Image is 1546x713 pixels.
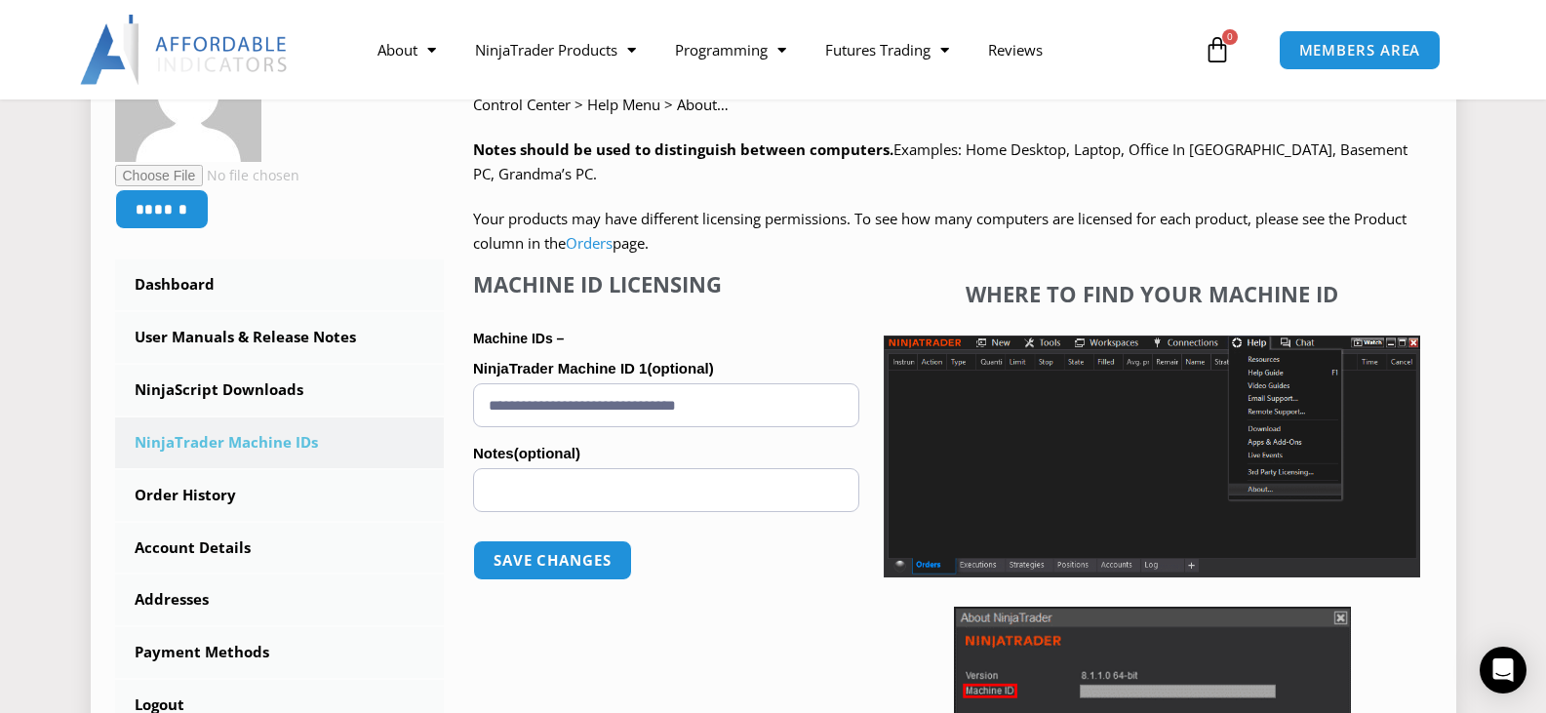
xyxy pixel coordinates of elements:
a: Payment Methods [115,627,445,678]
img: Screenshot 2025-01-17 1155544 | Affordable Indicators – NinjaTrader [884,336,1420,577]
strong: Machine IDs – [473,331,564,346]
label: Notes [473,439,859,468]
button: Save changes [473,540,632,580]
strong: Notes should be used to distinguish between computers. [473,139,893,159]
div: Open Intercom Messenger [1480,647,1526,693]
a: Addresses [115,574,445,625]
img: LogoAI | Affordable Indicators – NinjaTrader [80,15,290,85]
a: NinjaTrader Products [456,27,655,72]
a: Futures Trading [806,27,969,72]
span: (optional) [647,360,713,376]
span: (optional) [514,445,580,461]
h4: Where to find your Machine ID [884,281,1420,306]
nav: Menu [358,27,1199,72]
a: 0 [1174,21,1260,78]
span: MEMBERS AREA [1299,43,1421,58]
a: About [358,27,456,72]
a: User Manuals & Release Notes [115,312,445,363]
a: Order History [115,470,445,521]
span: Examples: Home Desktop, Laptop, Office In [GEOGRAPHIC_DATA], Basement PC, Grandma’s PC. [473,139,1407,184]
a: NinjaScript Downloads [115,365,445,416]
a: Reviews [969,27,1062,72]
a: Programming [655,27,806,72]
a: Orders [566,233,613,253]
span: Your products may have different licensing permissions. To see how many computers are licensed fo... [473,209,1407,254]
a: Account Details [115,523,445,574]
a: Dashboard [115,259,445,310]
a: MEMBERS AREA [1279,30,1442,70]
span: 0 [1222,29,1238,45]
h4: Machine ID Licensing [473,271,859,297]
label: NinjaTrader Machine ID 1 [473,354,859,383]
a: NinjaTrader Machine IDs [115,417,445,468]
